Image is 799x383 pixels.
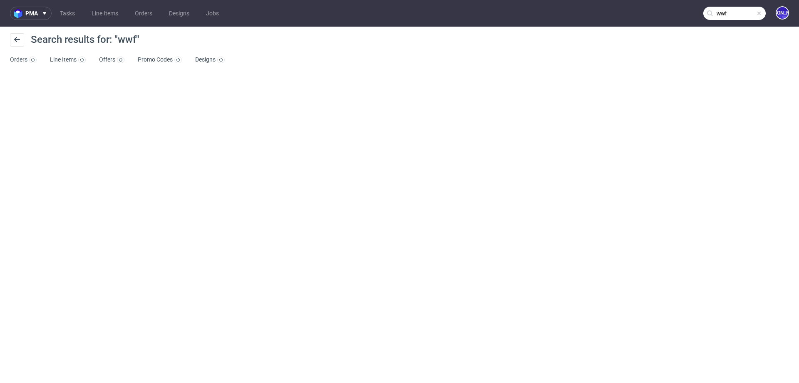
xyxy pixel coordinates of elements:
a: Designs [164,7,194,20]
span: Search results for: "wwf" [31,34,139,45]
a: Offers [99,53,124,67]
a: Tasks [55,7,80,20]
button: pma [10,7,52,20]
a: Orders [130,7,157,20]
img: logo [14,9,25,18]
a: Designs [195,53,225,67]
a: Line Items [50,53,86,67]
a: Line Items [87,7,123,20]
figcaption: [PERSON_NAME] [777,7,788,19]
a: Promo Codes [138,53,182,67]
a: Jobs [201,7,224,20]
a: Orders [10,53,37,67]
span: pma [25,10,38,16]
